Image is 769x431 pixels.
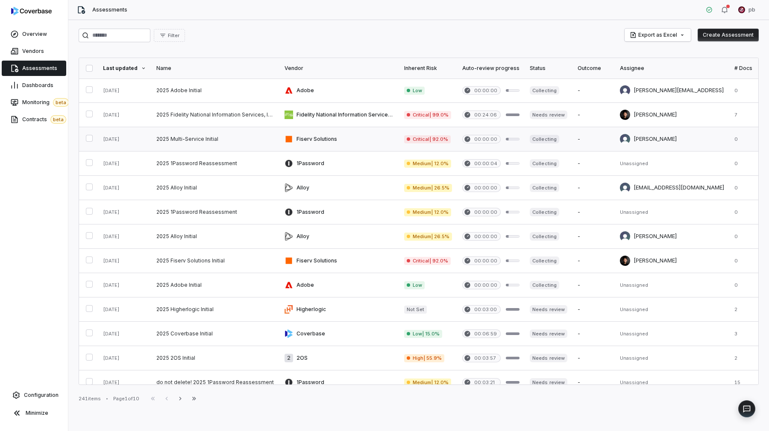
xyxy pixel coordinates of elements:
[620,85,630,96] img: null null avatar
[2,61,66,76] a: Assessments
[734,65,752,72] div: # Docs
[26,410,48,416] span: Minimize
[733,3,760,16] button: pb undefined avatarpb
[572,200,615,224] td: -
[572,346,615,370] td: -
[572,103,615,127] td: -
[168,32,179,39] span: Filter
[620,231,630,242] img: Brian Ball avatar
[620,256,630,266] img: Clarence Chio avatar
[572,127,615,151] td: -
[572,322,615,346] td: -
[578,65,610,72] div: Outcome
[3,405,65,422] button: Minimize
[572,176,615,200] td: -
[285,65,394,72] div: Vendor
[113,396,139,402] div: Page 1 of 10
[572,151,615,176] td: -
[625,29,691,41] button: Export as Excel
[156,65,274,72] div: Name
[572,370,615,395] td: -
[698,29,759,41] button: Create Assessment
[2,95,66,110] a: Monitoringbeta
[572,273,615,297] td: -
[50,115,66,124] span: beta
[53,98,69,107] span: beta
[24,392,59,399] span: Configuration
[404,65,452,72] div: Inherent Risk
[154,29,185,42] button: Filter
[79,396,101,402] div: 241 items
[3,387,65,403] a: Configuration
[2,112,66,127] a: Contractsbeta
[530,65,567,72] div: Status
[92,6,127,13] span: Assessments
[572,224,615,249] td: -
[22,48,44,55] span: Vendors
[106,396,108,402] div: •
[22,115,66,124] span: Contracts
[22,98,69,107] span: Monitoring
[2,26,66,42] a: Overview
[572,79,615,103] td: -
[2,78,66,93] a: Dashboards
[748,6,755,13] span: pb
[103,65,146,72] div: Last updated
[572,297,615,322] td: -
[620,134,630,144] img: Brian Ball avatar
[22,82,53,89] span: Dashboards
[738,6,745,13] img: pb undefined avatar
[462,65,520,72] div: Auto-review progress
[620,110,630,120] img: Clarence Chio avatar
[572,249,615,273] td: -
[620,65,724,72] div: Assignee
[11,7,52,15] img: logo-D7KZi-bG.svg
[620,183,630,193] img: null null avatar
[22,65,57,72] span: Assessments
[2,44,66,59] a: Vendors
[22,31,47,38] span: Overview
